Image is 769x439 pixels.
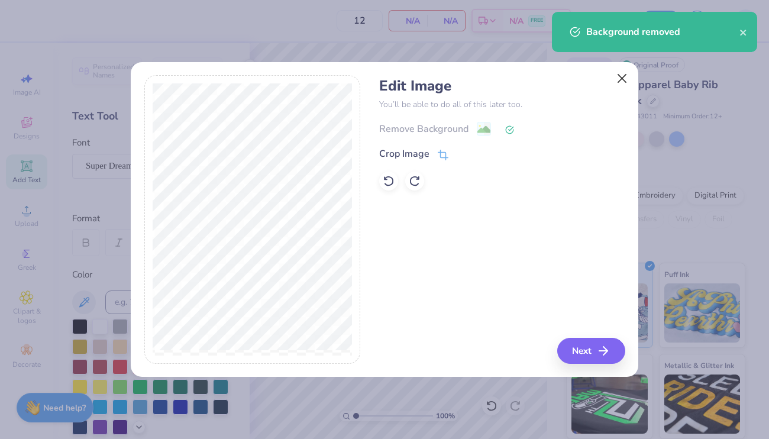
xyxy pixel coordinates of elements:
[379,78,625,95] h4: Edit Image
[739,25,748,39] button: close
[586,25,739,39] div: Background removed
[557,338,625,364] button: Next
[379,147,429,161] div: Crop Image
[611,67,634,89] button: Close
[379,98,625,111] p: You’ll be able to do all of this later too.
